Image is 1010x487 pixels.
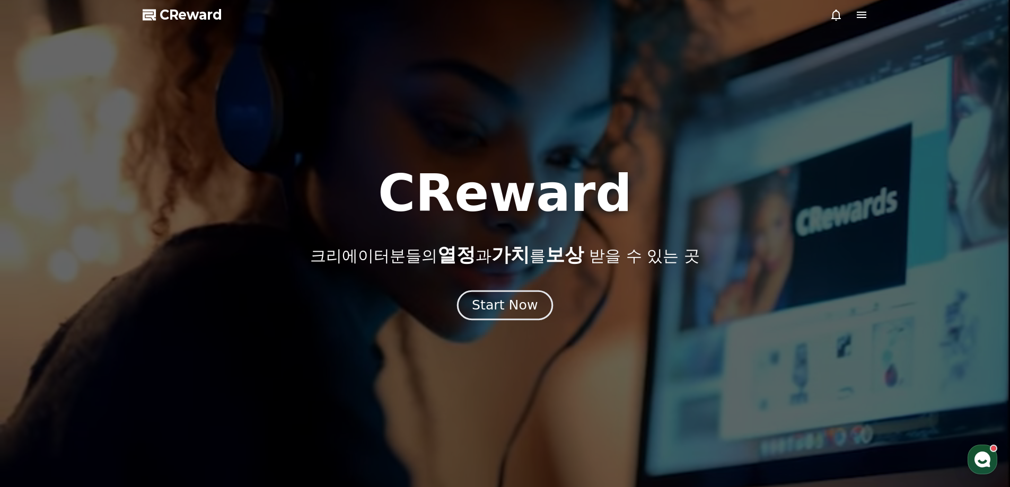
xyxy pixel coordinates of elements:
h1: CReward [378,168,632,219]
span: 열정 [437,244,476,265]
a: 홈 [3,336,70,362]
span: 설정 [164,352,177,360]
button: Start Now [457,290,553,320]
a: 설정 [137,336,204,362]
div: Start Now [472,296,538,314]
p: 크리에이터분들의 과 를 받을 수 있는 곳 [310,244,699,265]
span: 대화 [97,352,110,361]
span: 홈 [33,352,40,360]
span: CReward [160,6,222,23]
span: 가치 [491,244,530,265]
a: 대화 [70,336,137,362]
a: CReward [143,6,222,23]
span: 보상 [546,244,584,265]
a: Start Now [459,302,551,312]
